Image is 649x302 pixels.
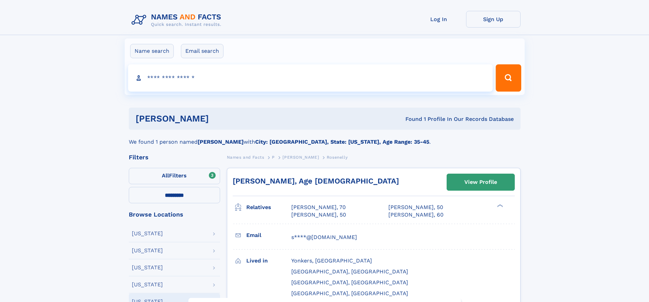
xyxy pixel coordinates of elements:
[388,204,443,211] a: [PERSON_NAME], 50
[129,11,227,29] img: Logo Names and Facts
[388,211,444,219] a: [PERSON_NAME], 60
[129,154,220,160] div: Filters
[307,115,514,123] div: Found 1 Profile In Our Records Database
[129,211,220,218] div: Browse Locations
[129,168,220,184] label: Filters
[496,64,521,92] button: Search Button
[130,44,174,58] label: Name search
[255,139,429,145] b: City: [GEOGRAPHIC_DATA], State: [US_STATE], Age Range: 35-45
[291,268,408,275] span: [GEOGRAPHIC_DATA], [GEOGRAPHIC_DATA]
[447,174,514,190] a: View Profile
[246,255,291,267] h3: Lived in
[291,279,408,286] span: [GEOGRAPHIC_DATA], [GEOGRAPHIC_DATA]
[132,248,163,253] div: [US_STATE]
[246,229,291,241] h3: Email
[132,231,163,236] div: [US_STATE]
[291,211,346,219] a: [PERSON_NAME], 50
[227,153,264,161] a: Names and Facts
[495,204,504,208] div: ❯
[291,257,372,264] span: Yonkers, [GEOGRAPHIC_DATA]
[132,282,163,287] div: [US_STATE]
[128,64,493,92] input: search input
[246,202,291,213] h3: Relatives
[412,11,466,28] a: Log In
[129,130,521,146] div: We found 1 person named with .
[136,114,307,123] h1: [PERSON_NAME]
[162,172,169,179] span: All
[291,204,346,211] a: [PERSON_NAME], 70
[282,155,319,160] span: [PERSON_NAME]
[233,177,399,185] a: [PERSON_NAME], Age [DEMOGRAPHIC_DATA]
[464,174,497,190] div: View Profile
[282,153,319,161] a: [PERSON_NAME]
[198,139,244,145] b: [PERSON_NAME]
[466,11,521,28] a: Sign Up
[181,44,223,58] label: Email search
[272,153,275,161] a: P
[272,155,275,160] span: P
[291,290,408,297] span: [GEOGRAPHIC_DATA], [GEOGRAPHIC_DATA]
[327,155,347,160] span: Rosenelly
[132,265,163,270] div: [US_STATE]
